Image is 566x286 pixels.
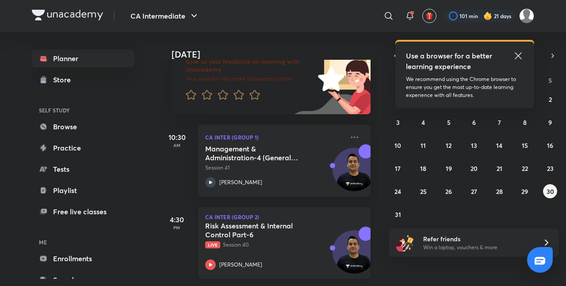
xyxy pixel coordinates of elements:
[472,118,476,127] abbr: August 6, 2025
[186,58,315,73] h6: Give us your feedback on learning with Unacademy
[420,164,426,173] abbr: August 18, 2025
[391,115,405,129] button: August 3, 2025
[518,161,532,175] button: August 22, 2025
[394,141,401,150] abbr: August 10, 2025
[446,164,452,173] abbr: August 19, 2025
[205,241,344,249] p: Session 40
[32,182,134,199] a: Playlist
[395,164,401,173] abbr: August 17, 2025
[159,225,195,230] p: PM
[521,187,528,196] abbr: August 29, 2025
[548,118,552,127] abbr: August 9, 2025
[406,50,494,72] h5: Use a browser for a better learning experience
[391,161,405,175] button: August 17, 2025
[396,234,414,251] img: referral
[172,49,379,60] h4: [DATE]
[32,235,134,250] h6: ME
[396,118,400,127] abbr: August 3, 2025
[205,221,315,239] h5: Risk Assessment & Internal Control Part-6
[442,184,456,198] button: August 26, 2025
[32,250,134,267] a: Enrollments
[492,184,506,198] button: August 28, 2025
[288,43,371,114] img: feedback_image
[32,103,134,118] h6: SELF STUDY
[391,184,405,198] button: August 24, 2025
[442,161,456,175] button: August 19, 2025
[498,118,501,127] abbr: August 7, 2025
[32,203,134,220] a: Free live classes
[497,164,502,173] abbr: August 21, 2025
[421,141,426,150] abbr: August 11, 2025
[205,241,220,248] span: Live
[32,50,134,67] a: Planner
[420,187,427,196] abbr: August 25, 2025
[467,138,481,152] button: August 13, 2025
[467,161,481,175] button: August 20, 2025
[471,141,477,150] abbr: August 13, 2025
[205,144,315,162] h5: Management & Administration-4 (General Meeting)
[125,7,205,25] button: CA Intermediate
[543,92,557,106] button: August 2, 2025
[446,141,451,150] abbr: August 12, 2025
[492,161,506,175] button: August 21, 2025
[219,261,262,269] p: [PERSON_NAME]
[391,207,405,221] button: August 31, 2025
[422,9,436,23] button: avatar
[416,184,430,198] button: August 25, 2025
[492,138,506,152] button: August 14, 2025
[416,138,430,152] button: August 11, 2025
[395,210,401,219] abbr: August 31, 2025
[523,118,527,127] abbr: August 8, 2025
[543,115,557,129] button: August 9, 2025
[518,184,532,198] button: August 29, 2025
[425,12,433,20] img: avatar
[391,138,405,152] button: August 10, 2025
[32,160,134,178] a: Tests
[205,214,363,220] p: CA Inter (Group 2)
[205,164,344,172] p: Session 41
[518,115,532,129] button: August 8, 2025
[548,76,552,85] abbr: Saturday
[522,164,528,173] abbr: August 22, 2025
[442,138,456,152] button: August 12, 2025
[423,243,532,251] p: Win a laptop, vouchers & more
[483,12,492,20] img: streak
[416,161,430,175] button: August 18, 2025
[547,141,553,150] abbr: August 16, 2025
[406,75,524,99] p: We recommend using the Chrome browser to ensure you get the most up-to-date learning experience w...
[219,178,262,186] p: [PERSON_NAME]
[467,184,481,198] button: August 27, 2025
[442,115,456,129] button: August 5, 2025
[159,214,195,225] h5: 4:30
[547,164,554,173] abbr: August 23, 2025
[32,139,134,157] a: Practice
[471,187,477,196] abbr: August 27, 2025
[492,115,506,129] button: August 7, 2025
[32,10,103,20] img: Company Logo
[421,118,425,127] abbr: August 4, 2025
[333,235,375,278] img: Avatar
[496,187,503,196] abbr: August 28, 2025
[53,74,76,85] div: Store
[32,71,134,89] a: Store
[519,8,534,23] img: Drashti Patel
[416,115,430,129] button: August 4, 2025
[470,164,478,173] abbr: August 20, 2025
[543,184,557,198] button: August 30, 2025
[543,138,557,152] button: August 16, 2025
[423,234,532,243] h6: Refer friends
[333,153,375,195] img: Avatar
[445,187,452,196] abbr: August 26, 2025
[205,132,344,143] p: CA Inter (Group 1)
[394,187,401,196] abbr: August 24, 2025
[518,138,532,152] button: August 15, 2025
[32,118,134,135] a: Browse
[522,141,528,150] abbr: August 15, 2025
[32,10,103,23] a: Company Logo
[467,115,481,129] button: August 6, 2025
[186,75,315,82] p: Your word will help make Unacademy better
[496,141,502,150] abbr: August 14, 2025
[159,143,195,148] p: AM
[159,132,195,143] h5: 10:30
[543,161,557,175] button: August 23, 2025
